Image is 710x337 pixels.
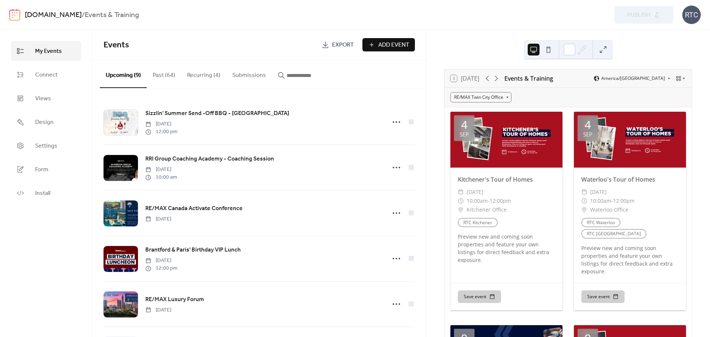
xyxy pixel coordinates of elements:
[35,71,58,80] span: Connect
[461,119,467,130] div: 4
[467,188,483,196] span: [DATE]
[35,118,54,127] span: Design
[11,159,81,179] a: Form
[601,76,665,81] span: America/[GEOGRAPHIC_DATA]
[590,196,611,205] span: 10:00am
[450,175,562,184] div: Kitchener's Tour of Homes
[181,60,226,87] button: Recurring (4)
[145,154,274,164] a: RRI Group Coaching Academy - Coaching Session
[458,188,464,196] div: ​
[104,37,129,53] span: Events
[226,60,272,87] button: Submissions
[611,196,613,205] span: -
[145,257,177,264] span: [DATE]
[682,6,701,24] div: RTC
[145,166,177,173] span: [DATE]
[145,204,243,213] a: RE/MAX Canada Activate Conference
[583,132,592,137] div: Sep
[82,8,85,22] b: /
[35,165,48,174] span: Form
[581,196,587,205] div: ​
[11,183,81,203] a: Install
[11,136,81,156] a: Settings
[574,175,686,184] div: Waterloo's Tour of Homes
[11,112,81,132] a: Design
[145,128,177,136] span: 12:00 pm
[145,246,241,255] span: Brantford & Paris' Birthday VIP Lunch
[332,41,354,50] span: Export
[581,188,587,196] div: ​
[145,245,241,255] a: Brantford & Paris' Birthday VIP Lunch
[581,290,625,303] button: Save event
[581,205,587,214] div: ​
[467,196,488,205] span: 10:00am
[145,109,289,118] a: Sizzlin' Summer Send -Off BBQ - [GEOGRAPHIC_DATA]
[585,119,591,130] div: 4
[11,88,81,108] a: Views
[467,205,507,214] span: Kitchener Office
[590,205,628,214] span: Waterloo Office
[11,65,81,85] a: Connect
[378,41,409,50] span: Add Event
[11,41,81,61] a: My Events
[35,47,62,56] span: My Events
[25,8,82,22] a: [DOMAIN_NAME]
[458,205,464,214] div: ​
[590,188,607,196] span: [DATE]
[458,196,464,205] div: ​
[145,120,177,128] span: [DATE]
[504,74,553,83] div: Events & Training
[490,196,511,205] span: 12:00pm
[145,155,274,164] span: RRI Group Coaching Academy - Coaching Session
[488,196,490,205] span: -
[316,38,359,51] a: Export
[613,196,635,205] span: 12:00pm
[147,60,181,87] button: Past (64)
[35,142,57,151] span: Settings
[145,295,204,304] a: RE/MAX Luxury Forum
[574,244,686,275] div: Preview new and coming soon properties and feature your own listings for direct feedback and extr...
[100,60,147,88] button: Upcoming (9)
[362,38,415,51] button: Add Event
[35,94,51,103] span: Views
[145,306,171,314] span: [DATE]
[9,9,20,21] img: logo
[145,173,177,181] span: 10:00 am
[458,290,501,303] button: Save event
[145,264,177,272] span: 12:00 pm
[450,233,562,264] div: Preview new and coming soon properties and feature your own listings for direct feedback and extr...
[85,8,139,22] b: Events & Training
[35,189,50,198] span: Install
[145,215,171,223] span: [DATE]
[460,132,469,137] div: Sep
